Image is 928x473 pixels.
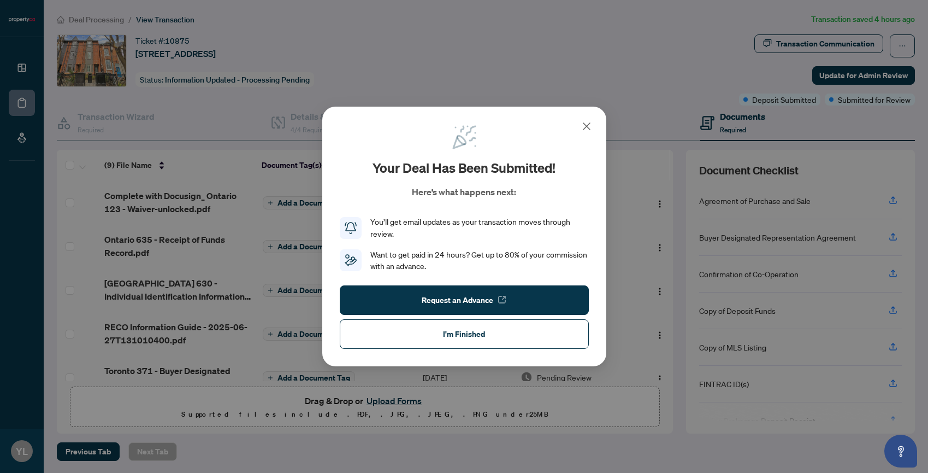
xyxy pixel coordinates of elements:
[370,249,589,273] div: Want to get paid in 24 hours? Get up to 80% of your commission with an advance.
[370,216,589,240] div: You’ll get email updates as your transaction moves through review.
[412,185,516,198] p: Here’s what happens next:
[443,325,485,343] span: I'm Finished
[884,435,917,468] button: Open asap
[340,319,589,349] button: I'm Finished
[422,291,493,309] span: Request an Advance
[373,159,555,177] h2: Your deal has been submitted!
[340,285,589,315] button: Request an Advance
